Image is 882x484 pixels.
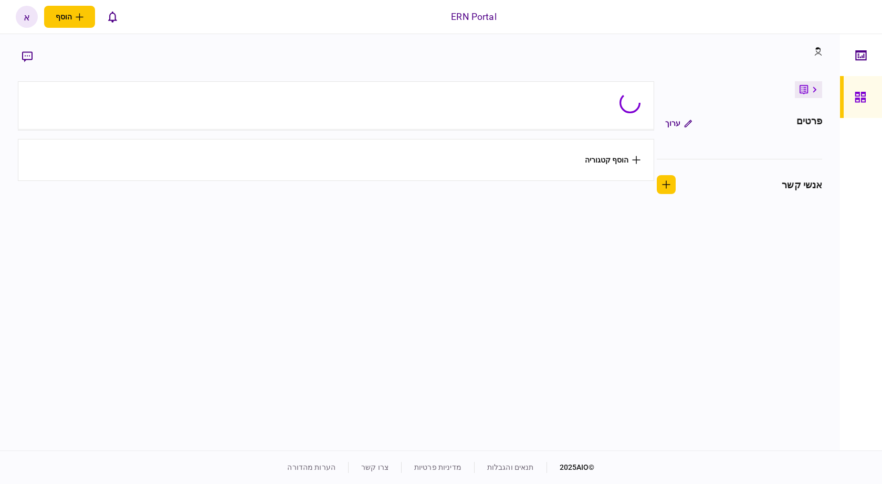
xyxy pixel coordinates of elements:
[782,178,822,192] div: אנשי קשר
[451,10,496,24] div: ERN Portal
[414,463,461,471] a: מדיניות פרטיות
[657,114,700,133] button: ערוך
[361,463,388,471] a: צרו קשר
[287,463,335,471] a: הערות מהדורה
[487,463,534,471] a: תנאים והגבלות
[101,6,123,28] button: פתח רשימת התראות
[16,6,38,28] button: א
[44,6,95,28] button: פתח תפריט להוספת לקוח
[547,462,595,473] div: © 2025 AIO
[585,156,640,164] button: הוסף קטגוריה
[796,114,823,133] div: פרטים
